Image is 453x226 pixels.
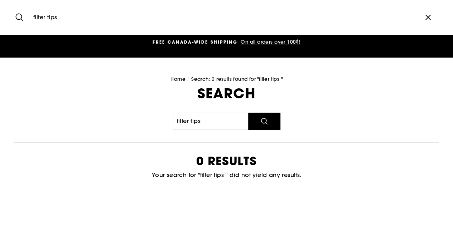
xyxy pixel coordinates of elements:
h2: 0 results [14,155,439,167]
input: Search our store [30,5,417,29]
nav: breadcrumbs [14,75,439,83]
p: Your search for "filter tips " did not yield any results. [14,171,439,180]
a: Home [170,76,185,82]
h1: Search [14,87,439,100]
span: FREE CANADA-WIDE SHIPPING [153,39,237,45]
span: / [187,76,189,82]
a: FREE CANADA-WIDE SHIPPING On all orders over 100$! [16,38,437,46]
span: On all orders over 100$! [239,39,300,45]
input: Search our store [173,113,248,130]
span: Search: 0 results found for "filter tips " [191,76,283,82]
